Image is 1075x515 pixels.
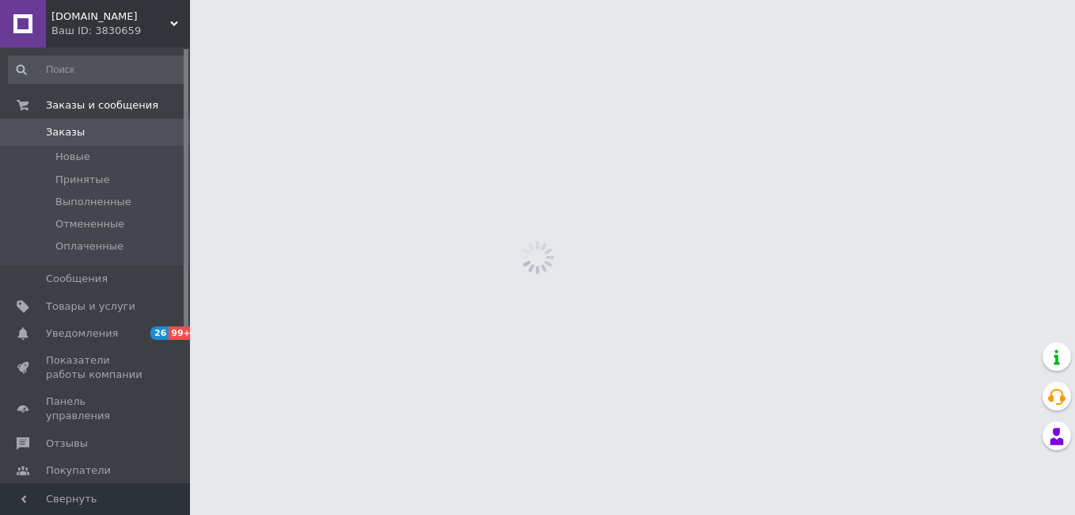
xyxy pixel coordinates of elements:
span: Two.com.ua [51,10,170,24]
span: Сообщения [46,272,108,286]
span: Заказы [46,125,85,139]
span: Уведомления [46,326,118,341]
input: Поиск [8,55,187,84]
div: Ваш ID: 3830659 [51,24,190,38]
span: Принятые [55,173,110,187]
span: Показатели работы компании [46,353,146,382]
span: Товары и услуги [46,299,135,314]
span: Панель управления [46,395,146,423]
span: 26 [150,326,169,340]
span: Покупатели [46,463,111,478]
span: Отзывы [46,437,88,451]
span: Новые [55,150,90,164]
span: Выполненные [55,195,131,209]
span: 99+ [169,326,195,340]
span: Отмененные [55,217,124,231]
span: Оплаченные [55,239,123,254]
span: Заказы и сообщения [46,98,158,113]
